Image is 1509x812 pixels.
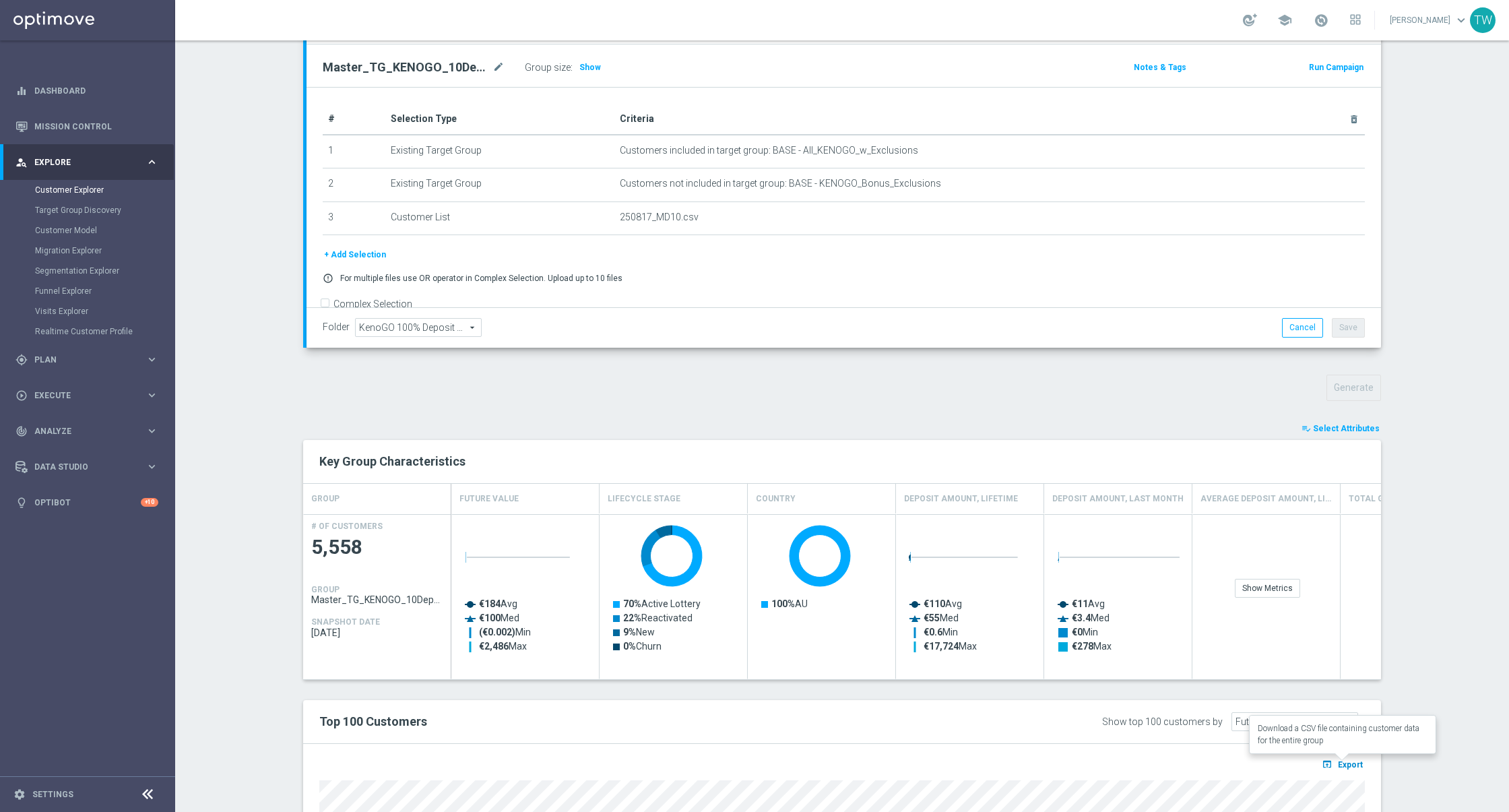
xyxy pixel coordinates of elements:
div: Analyze [15,425,146,437]
tspan: 9% [623,627,636,637]
span: school [1277,13,1292,28]
tspan: 22% [623,613,641,623]
a: Customer Explorer [35,185,140,195]
td: Customer List [385,201,614,235]
label: Folder [323,321,350,333]
h4: GROUP [311,487,340,511]
a: Optibot [34,485,141,520]
tspan: €100 [479,613,501,623]
button: Run Campaign [1308,60,1365,75]
text: Med [924,613,959,623]
div: Press SPACE to select this row. [303,514,451,679]
text: Max [1072,641,1112,652]
label: Complex Selection [333,298,412,311]
tspan: €184 [479,598,501,609]
i: play_circle_outline [15,389,28,402]
text: AU [771,598,808,609]
tspan: €3.4 [1072,613,1091,623]
h4: Future Value [459,487,519,511]
th: Selection Type [385,104,614,135]
a: Migration Explorer [35,245,140,256]
td: 3 [323,201,385,235]
div: +10 [141,498,158,507]
a: Segmentation Explorer [35,266,140,276]
h2: Top 100 Customers [319,714,921,730]
div: Visits Explorer [35,301,174,321]
span: Explore [34,158,146,166]
h4: SNAPSHOT DATE [311,617,380,627]
button: playlist_add_check Select Attributes [1300,421,1381,436]
div: gps_fixed Plan keyboard_arrow_right [15,354,159,365]
tspan: €2,486 [479,641,509,652]
text: Med [1072,613,1110,623]
a: Dashboard [34,73,158,108]
button: Mission Control [15,121,159,132]
h4: Deposit Amount, Last Month [1052,487,1184,511]
p: For multiple files use OR operator in Complex Selection. Upload up to 10 files [340,273,622,284]
td: Existing Target Group [385,135,614,168]
div: Show Metrics [1235,579,1300,598]
button: open_in_browser Export [1320,755,1365,773]
button: Data Studio keyboard_arrow_right [15,462,159,472]
div: Execute [15,389,146,402]
span: Criteria [620,113,654,124]
i: keyboard_arrow_right [146,460,158,473]
a: [PERSON_NAME]keyboard_arrow_down [1388,10,1470,30]
span: Analyze [34,427,146,435]
a: Realtime Customer Profile [35,326,140,337]
h4: # OF CUSTOMERS [311,522,383,531]
button: Save [1332,318,1365,337]
div: Explore [15,156,146,168]
i: settings [13,788,26,801]
i: equalizer [15,85,28,97]
div: Target Group Discovery [35,200,174,220]
h2: Key Group Characteristics [319,454,1365,470]
text: Churn [623,641,662,652]
span: Data Studio [34,463,146,471]
div: Segmentation Explorer [35,261,174,281]
i: error_outline [323,273,333,284]
text: Avg [924,598,962,609]
h4: Lifecycle Stage [608,487,680,511]
span: Execute [34,392,146,400]
i: open_in_browser [1322,759,1336,770]
text: Max [924,641,977,652]
div: Customer Model [35,220,174,241]
button: Cancel [1282,318,1323,337]
tspan: €11 [1072,598,1088,609]
span: keyboard_arrow_down [1454,13,1469,28]
td: 1 [323,135,385,168]
text: Avg [479,598,517,609]
a: Settings [32,790,73,799]
i: lightbulb [15,497,28,509]
i: mode_edit [492,59,505,75]
text: Max [479,641,527,652]
i: person_search [15,156,28,168]
button: person_search Explore keyboard_arrow_right [15,157,159,168]
tspan: €110 [924,598,945,609]
a: Target Group Discovery [35,205,140,216]
span: 2025-08-15 [311,627,443,638]
button: lightbulb Optibot +10 [15,497,159,508]
td: Existing Target Group [385,168,614,202]
i: keyboard_arrow_right [146,425,158,437]
div: equalizer Dashboard [15,86,159,96]
div: track_changes Analyze keyboard_arrow_right [15,426,159,437]
div: Mission Control [15,108,158,144]
text: New [623,627,655,637]
h2: Master_TG_KENOGO_10DepositMatch_250817 [323,59,490,75]
i: gps_fixed [15,354,28,366]
i: track_changes [15,425,28,437]
span: 5,558 [311,534,443,561]
text: Min [1072,627,1098,637]
div: Plan [15,354,146,366]
span: Show [579,63,601,72]
text: Active Lottery [623,598,701,609]
span: Customers included in target group: BASE - All_KENOGO_w_Exclusions [620,145,918,156]
h4: Country [756,487,796,511]
button: Generate [1326,375,1381,401]
tspan: €17,724 [924,641,959,652]
h4: Deposit Amount, Lifetime [904,487,1018,511]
